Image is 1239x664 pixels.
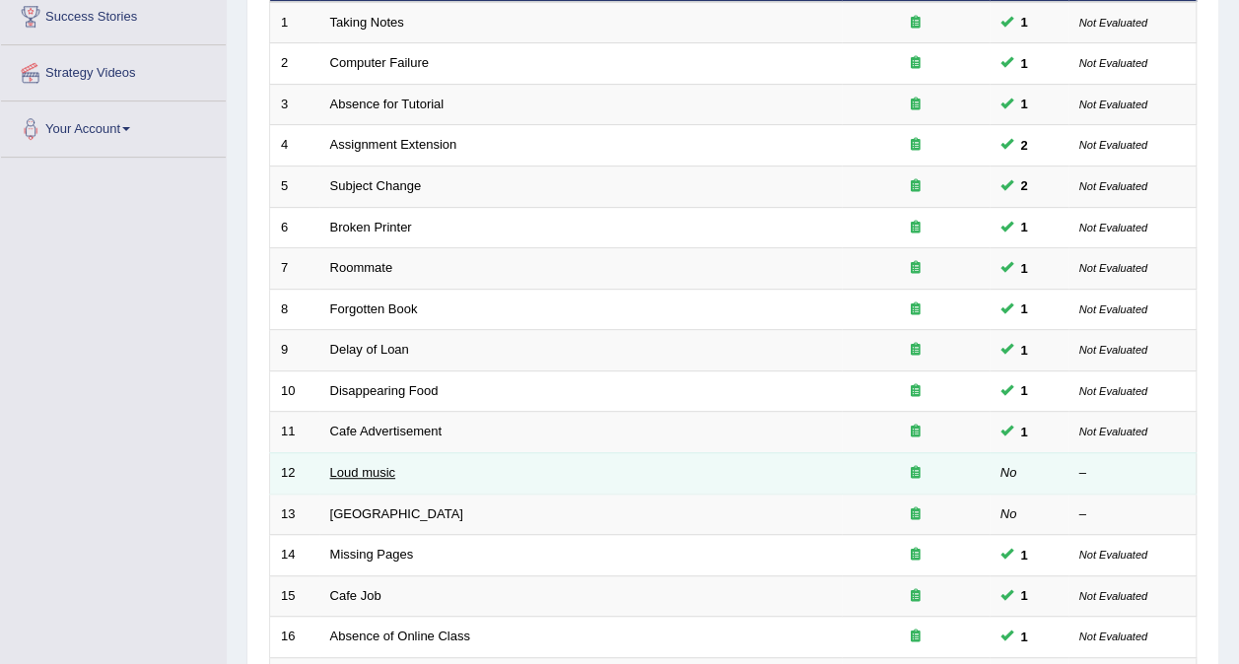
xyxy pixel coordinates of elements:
[853,96,979,114] div: Exam occurring question
[1079,222,1147,233] small: Not Evaluated
[270,452,319,494] td: 12
[1013,545,1036,565] span: You can still take this question
[853,300,979,319] div: Exam occurring question
[1013,299,1036,319] span: You can still take this question
[1013,53,1036,74] span: You can still take this question
[270,2,319,43] td: 1
[1,101,226,151] a: Your Account
[853,546,979,564] div: Exam occurring question
[330,383,439,398] a: Disappearing Food
[1079,57,1147,69] small: Not Evaluated
[330,55,429,70] a: Computer Failure
[1013,258,1036,279] span: You can still take this question
[1013,422,1036,442] span: You can still take this question
[853,177,979,196] div: Exam occurring question
[853,341,979,360] div: Exam occurring question
[1079,590,1147,602] small: Not Evaluated
[1013,627,1036,647] span: You can still take this question
[1013,175,1036,196] span: You can still take this question
[1079,139,1147,151] small: Not Evaluated
[853,219,979,237] div: Exam occurring question
[270,575,319,617] td: 15
[330,137,457,152] a: Assignment Extension
[270,84,319,125] td: 3
[853,382,979,401] div: Exam occurring question
[270,248,319,290] td: 7
[853,628,979,646] div: Exam occurring question
[1000,465,1017,480] em: No
[270,535,319,576] td: 14
[1079,426,1147,437] small: Not Evaluated
[270,330,319,371] td: 9
[330,260,393,275] a: Roommate
[330,97,445,111] a: Absence for Tutorial
[1079,262,1147,274] small: Not Evaluated
[270,43,319,85] td: 2
[330,342,409,357] a: Delay of Loan
[1079,505,1186,524] div: –
[330,15,404,30] a: Taking Notes
[1000,506,1017,521] em: No
[330,424,442,438] a: Cafe Advertisement
[1079,464,1186,483] div: –
[1079,549,1147,561] small: Not Evaluated
[853,423,979,441] div: Exam occurring question
[1013,12,1036,33] span: You can still take this question
[1079,385,1147,397] small: Not Evaluated
[270,370,319,412] td: 10
[1079,99,1147,110] small: Not Evaluated
[853,54,979,73] div: Exam occurring question
[853,587,979,606] div: Exam occurring question
[270,207,319,248] td: 6
[1013,94,1036,114] span: You can still take this question
[270,166,319,208] td: 5
[1013,380,1036,401] span: You can still take this question
[270,617,319,658] td: 16
[853,136,979,155] div: Exam occurring question
[1079,17,1147,29] small: Not Evaluated
[330,547,414,562] a: Missing Pages
[853,14,979,33] div: Exam occurring question
[853,505,979,524] div: Exam occurring question
[853,464,979,483] div: Exam occurring question
[330,220,412,234] a: Broken Printer
[1013,585,1036,606] span: You can still take this question
[270,494,319,535] td: 13
[330,506,463,521] a: [GEOGRAPHIC_DATA]
[1,45,226,95] a: Strategy Videos
[1013,135,1036,156] span: You can still take this question
[330,178,422,193] a: Subject Change
[1013,340,1036,361] span: You can still take this question
[330,465,395,480] a: Loud music
[1013,217,1036,237] span: You can still take this question
[853,259,979,278] div: Exam occurring question
[270,125,319,166] td: 4
[270,289,319,330] td: 8
[1079,180,1147,192] small: Not Evaluated
[1079,631,1147,642] small: Not Evaluated
[270,412,319,453] td: 11
[1079,303,1147,315] small: Not Evaluated
[330,301,418,316] a: Forgotten Book
[330,629,470,643] a: Absence of Online Class
[330,588,381,603] a: Cafe Job
[1079,344,1147,356] small: Not Evaluated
